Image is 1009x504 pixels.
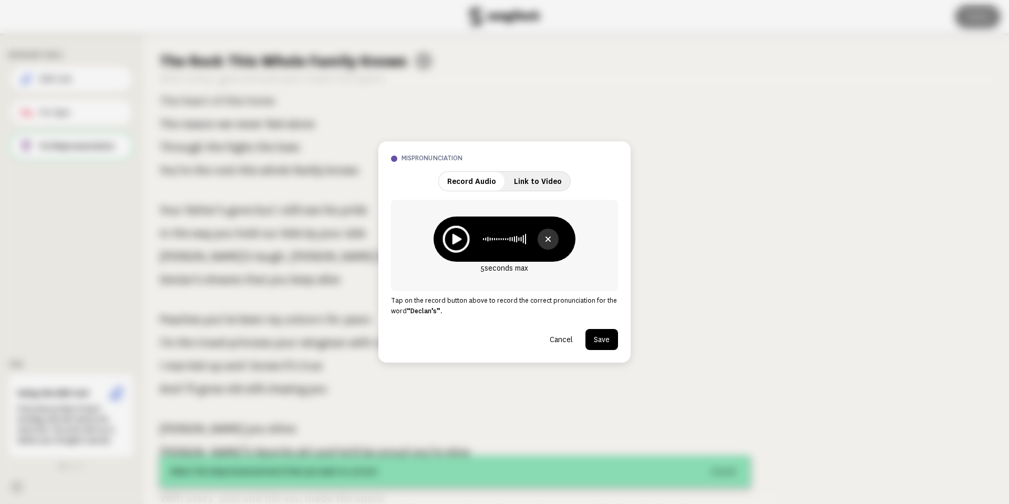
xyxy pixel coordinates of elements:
[401,154,618,163] h3: mispronunciation
[514,177,562,186] span: Link to Video
[407,307,440,315] strong: “ Declan’s ”
[506,172,570,191] button: Link to Video
[585,329,618,350] button: Save
[541,329,581,350] button: Cancel
[447,177,496,186] span: Record Audio
[434,262,575,274] p: 5 seconds max
[439,172,504,191] button: Record Audio
[391,295,618,316] p: Tap on the record button above to record the correct pronunciation for the word .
